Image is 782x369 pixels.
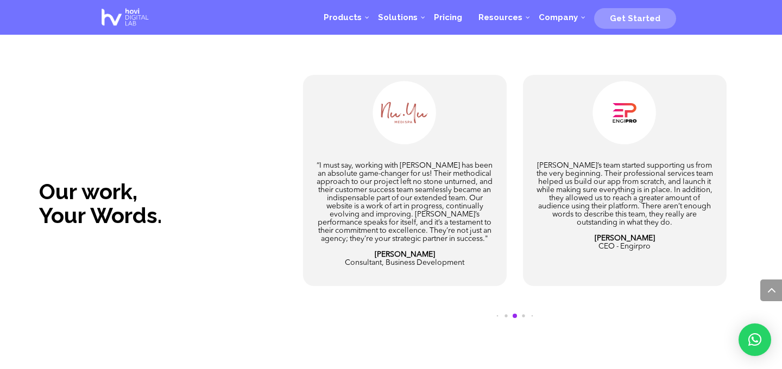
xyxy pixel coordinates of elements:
span: Go to slide 5 [504,314,507,317]
span: Get Started [610,14,660,23]
span: Go to slide 6 [513,314,517,318]
p: CEO - Engirpro [534,234,716,251]
strong: [PERSON_NAME] [375,251,435,258]
h2: Our work, Your Words. [39,180,248,233]
span: Go to slide 8 [532,315,533,317]
span: Solutions [378,12,418,22]
a: Products [316,1,370,34]
p: Consultant, Business Development [314,251,496,267]
span: Products [324,12,362,22]
p: “I must say, working with [PERSON_NAME] has been an absolute game-changer for us! Their methodica... [314,162,496,251]
a: Pricing [426,1,470,34]
a: Get Started [594,9,676,26]
span: Go to slide 4 [497,315,499,317]
a: Company [531,1,586,34]
span: Company [539,12,578,22]
p: [PERSON_NAME]’s team started supporting us from the very beginning. Their professional services t... [534,162,716,234]
span: Go to slide 7 [522,314,525,317]
strong: [PERSON_NAME] [595,234,655,242]
a: Resources [470,1,531,34]
a: Solutions [370,1,426,34]
span: Resources [478,12,522,22]
span: Pricing [434,12,462,22]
